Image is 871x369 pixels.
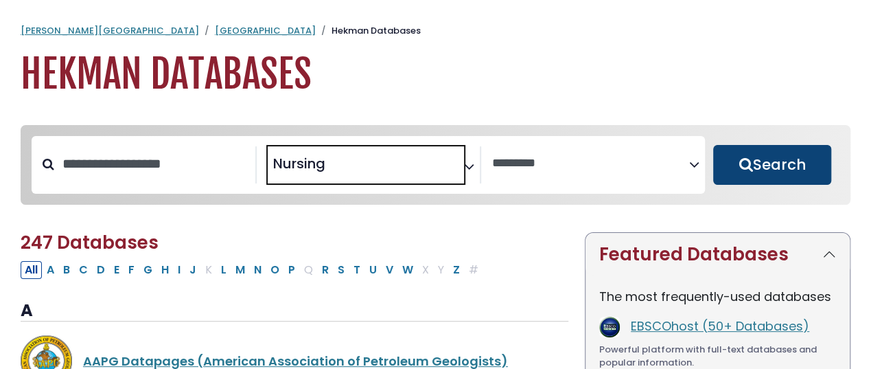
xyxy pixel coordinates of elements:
button: Filter Results N [250,261,266,279]
li: Hekman Databases [316,24,421,38]
a: EBSCOhost (50+ Databases) [631,317,809,335]
button: Filter Results V [382,261,397,279]
button: Filter Results B [59,261,74,279]
button: Filter Results M [231,261,249,279]
a: [GEOGRAPHIC_DATA] [215,24,316,37]
button: Filter Results O [266,261,283,279]
button: Submit for Search Results [713,145,831,185]
button: Filter Results I [174,261,185,279]
nav: Search filters [21,125,850,205]
div: Alpha-list to filter by first letter of database name [21,260,484,278]
button: Filter Results P [284,261,299,279]
span: 247 Databases [21,230,159,255]
button: Filter Results D [93,261,109,279]
button: Featured Databases [585,233,850,276]
button: Filter Results S [334,261,349,279]
button: Filter Results E [110,261,124,279]
a: [PERSON_NAME][GEOGRAPHIC_DATA] [21,24,199,37]
button: Filter Results G [139,261,156,279]
button: Filter Results R [318,261,333,279]
button: All [21,261,42,279]
li: Nursing [268,153,325,174]
button: Filter Results J [185,261,200,279]
textarea: Search [328,161,338,175]
p: The most frequently-used databases [599,287,836,306]
span: Nursing [273,153,325,174]
button: Filter Results Z [449,261,464,279]
input: Search database by title or keyword [54,153,255,175]
h3: A [21,301,568,322]
button: Filter Results W [398,261,417,279]
button: Filter Results H [157,261,173,279]
button: Filter Results A [43,261,58,279]
nav: breadcrumb [21,24,850,38]
button: Filter Results L [217,261,231,279]
textarea: Search [492,157,689,171]
h1: Hekman Databases [21,52,850,98]
button: Filter Results C [75,261,92,279]
button: Filter Results F [124,261,139,279]
button: Filter Results U [365,261,381,279]
button: Filter Results T [349,261,364,279]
